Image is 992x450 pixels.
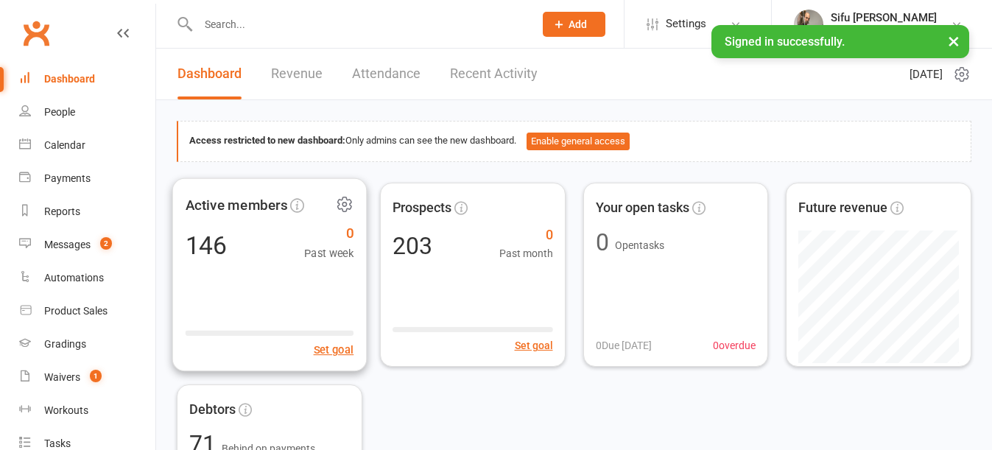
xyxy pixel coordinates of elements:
strong: Access restricted to new dashboard: [189,135,345,146]
a: Waivers 1 [19,361,155,394]
div: Waivers [44,371,80,383]
a: Clubworx [18,15,54,52]
span: Past week [304,244,353,261]
div: Gradings [44,338,86,350]
a: Calendar [19,129,155,162]
span: 0 [499,225,553,246]
a: Dashboard [177,49,242,99]
a: Automations [19,261,155,295]
button: × [940,25,967,57]
button: Set goal [515,337,553,354]
a: Product Sales [19,295,155,328]
button: Enable general access [527,133,630,150]
div: Tasks [44,437,71,449]
a: Reports [19,195,155,228]
span: 1 [90,370,102,382]
span: Past month [499,245,553,261]
button: Add [543,12,605,37]
span: Future revenue [798,197,887,219]
span: Add [569,18,587,30]
a: Workouts [19,394,155,427]
div: Automations [44,272,104,284]
div: Product Sales [44,305,108,317]
div: Calendar [44,139,85,151]
a: Payments [19,162,155,195]
div: Payments [44,172,91,184]
a: Attendance [352,49,421,99]
span: Signed in successfully. [725,35,845,49]
div: People [44,106,75,118]
div: 146 [186,232,228,257]
span: [DATE] [910,66,943,83]
div: Kung Fu Southside [831,24,937,38]
a: People [19,96,155,129]
span: Open tasks [615,239,664,251]
div: Workouts [44,404,88,416]
div: Reports [44,205,80,217]
div: 0 [596,231,609,254]
div: Dashboard [44,73,95,85]
span: Active members [186,194,288,216]
a: Revenue [271,49,323,99]
a: Messages 2 [19,228,155,261]
img: thumb_image1520483137.png [794,10,823,39]
span: 0 overdue [713,337,756,354]
span: Your open tasks [596,197,689,219]
div: Sifu [PERSON_NAME] [831,11,937,24]
span: 2 [100,237,112,250]
span: 0 [304,222,353,244]
div: 203 [393,234,432,258]
input: Search... [194,14,524,35]
a: Gradings [19,328,155,361]
span: Settings [666,7,706,41]
a: Dashboard [19,63,155,96]
span: 0 Due [DATE] [596,337,652,354]
span: Prospects [393,197,451,219]
button: Set goal [314,340,354,358]
a: Recent Activity [450,49,538,99]
div: Only admins can see the new dashboard. [189,133,960,150]
span: Debtors [189,399,236,421]
div: Messages [44,239,91,250]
